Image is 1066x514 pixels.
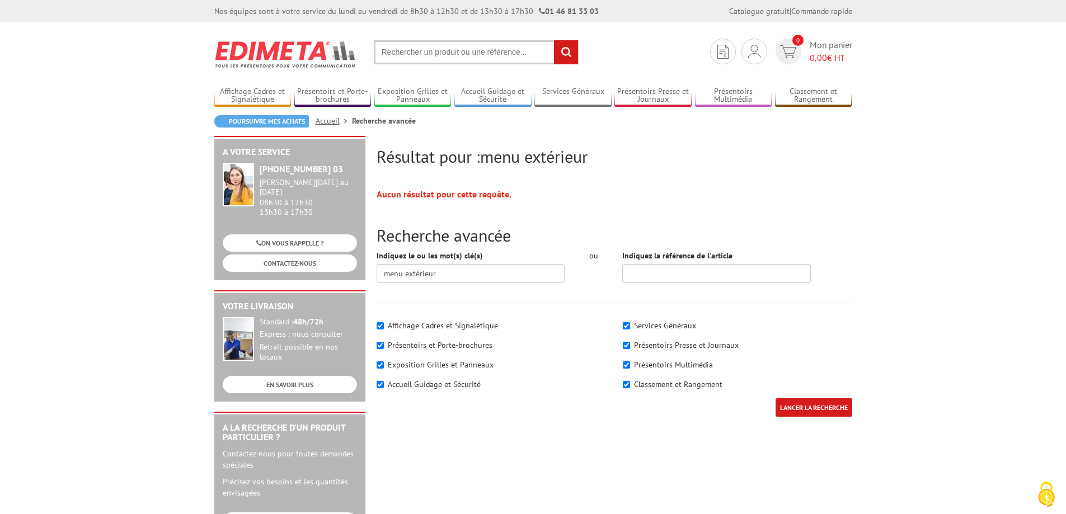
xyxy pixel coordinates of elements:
label: Indiquez le ou les mot(s) clé(s) [377,250,483,261]
a: Poursuivre mes achats [214,115,309,128]
div: ou [581,250,605,261]
strong: [PHONE_NUMBER] 03 [260,163,343,175]
label: Présentoirs et Porte-brochures [388,340,492,350]
button: Cookies (fenêtre modale) [1027,476,1066,514]
div: Standard : [260,317,357,327]
a: Présentoirs Presse et Journaux [614,87,692,105]
strong: Aucun résultat pour cette requête. [377,188,511,200]
h2: Résultat pour : [377,147,852,166]
label: Services Généraux [634,320,696,331]
img: Cookies (fenêtre modale) [1032,480,1060,508]
img: widget-service.jpg [223,163,254,206]
label: Affichage Cadres et Signalétique [388,320,498,331]
input: Présentoirs Multimédia [623,361,630,369]
input: Présentoirs Presse et Journaux [623,342,630,349]
input: LANCER LA RECHERCHE [776,398,852,417]
input: Présentoirs et Porte-brochures [377,342,384,349]
img: Edimeta [214,34,357,75]
input: Services Généraux [623,322,630,329]
label: Classement et Rangement [634,379,722,389]
a: Accueil [316,116,352,126]
a: Commande rapide [791,6,852,16]
a: Présentoirs Multimédia [695,87,772,105]
a: Présentoirs et Porte-brochures [294,87,372,105]
label: Présentoirs Multimédia [634,360,713,370]
input: Rechercher un produit ou une référence... [374,40,579,64]
input: Exposition Grilles et Panneaux [377,361,384,369]
h2: Votre livraison [223,301,357,312]
span: menu extérieur [480,145,588,167]
img: devis rapide [780,45,796,58]
h2: Recherche avancée [377,226,852,244]
img: devis rapide [717,45,729,59]
div: Retrait possible en nos locaux [260,342,357,362]
a: ON VOUS RAPPELLE ? [223,234,357,252]
label: Accueil Guidage et Sécurité [388,379,481,389]
h2: A la recherche d'un produit particulier ? [223,423,357,442]
label: Exposition Grilles et Panneaux [388,360,494,370]
div: Express : nous consulter [260,329,357,339]
div: 08h30 à 12h30 13h30 à 17h30 [260,178,357,216]
input: Accueil Guidage et Sécurité [377,381,384,388]
div: [PERSON_NAME][DATE] au [DATE] [260,178,357,197]
span: Mon panier [810,39,852,64]
span: 0 [792,35,804,46]
li: Recherche avancée [352,115,416,126]
a: Affichage Cadres et Signalétique [214,87,292,105]
a: CONTACTEZ-NOUS [223,254,357,272]
strong: 01 46 81 33 03 [539,6,599,16]
a: Catalogue gratuit [729,6,790,16]
strong: 48h/72h [293,317,323,327]
input: rechercher [554,40,578,64]
div: Nos équipes sont à votre service du lundi au vendredi de 8h30 à 12h30 et de 13h30 à 17h30 [214,6,599,17]
a: Exposition Grilles et Panneaux [374,87,452,105]
label: Présentoirs Presse et Journaux [634,340,739,350]
span: 0,00 [810,52,827,63]
a: Classement et Rangement [775,87,852,105]
input: Classement et Rangement [623,381,630,388]
input: Affichage Cadres et Signalétique [377,322,384,329]
img: widget-livraison.jpg [223,317,254,361]
a: Accueil Guidage et Sécurité [454,87,532,105]
h2: A votre service [223,147,357,157]
label: Indiquez la référence de l'article [622,250,732,261]
div: | [729,6,852,17]
p: Contactez-nous pour toutes demandes spéciales [223,448,357,470]
img: devis rapide [748,45,760,58]
a: Services Généraux [534,87,612,105]
span: € HT [810,51,852,64]
a: devis rapide 0 Mon panier 0,00€ HT [773,39,852,64]
p: Précisez vos besoins et les quantités envisagées [223,476,357,498]
a: EN SAVOIR PLUS [223,376,357,393]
